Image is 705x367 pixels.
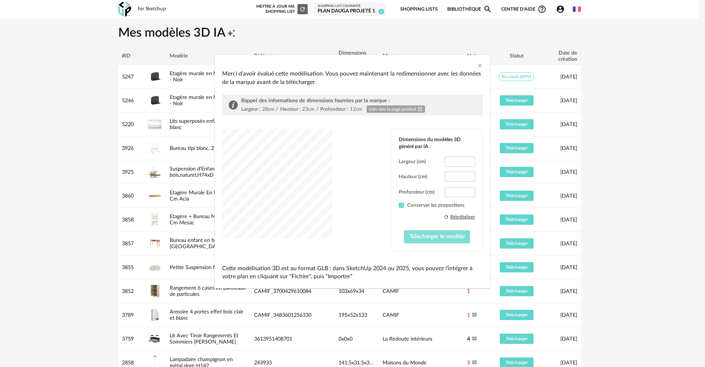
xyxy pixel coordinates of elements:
label: Hauteur (cm) [399,173,427,180]
label: Conserver les proportions [399,202,475,209]
div: / [276,106,278,113]
div: Merci d'avoir évalué cette modélisation. Vous pouvez maintenant la redimensionner avec les donnée... [222,70,483,86]
div: 12cm [350,106,362,113]
button: Close [477,62,483,70]
div: dialog [215,55,490,288]
span: Refresh icon [444,214,449,220]
div: Hauteur : [280,106,301,113]
span: Télécharger le modèle [409,234,465,239]
div: Largeur : [241,106,260,113]
div: Dimensions du modèles 3D généré par IA : [399,136,475,150]
button: Télécharger le modèle [404,230,470,243]
span: Open In New icon [417,106,423,112]
span: Rappel des informations de dimensions fournies par la marque : [241,98,390,103]
p: Cette modélisation 3D est au format GLB : dans SketchUp 2024 ou 2025, vous pouvez l’intégrer à vo... [222,264,483,281]
div: Profondeur : [320,106,348,113]
div: 28cm [262,106,274,113]
div: / [316,106,319,113]
div: Réinitialiser [450,214,475,220]
label: Profondeur (cm) [399,189,435,195]
div: 23cm [302,106,314,113]
a: Lien vers la page produitOpen In New icon [367,106,425,113]
label: Largeur (cm) [399,158,426,165]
